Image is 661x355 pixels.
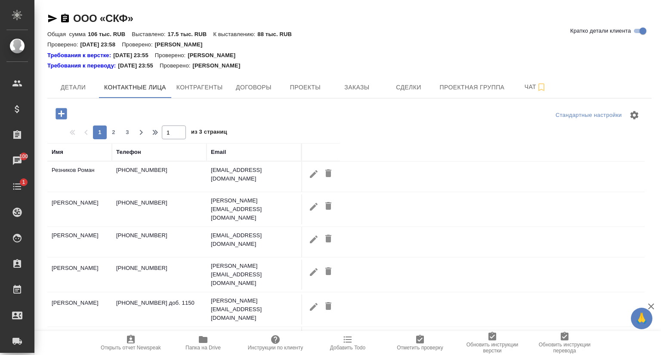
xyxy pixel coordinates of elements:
[570,27,631,35] span: Кратко детали клиента
[233,82,274,93] span: Договоры
[113,51,155,60] p: [DATE] 23:55
[257,31,298,37] p: 88 тыс. RUB
[239,331,312,355] button: Инструкции по клиенту
[160,61,193,70] p: Проверено:
[2,176,32,197] a: 1
[47,61,118,70] div: Нажми, чтобы открыть папку с инструкцией
[321,199,336,214] button: Удалить
[211,196,297,222] p: [PERSON_NAME][EMAIL_ADDRESS][DOMAIN_NAME]
[47,260,112,290] td: [PERSON_NAME]
[104,82,166,93] span: Контактные лица
[213,31,257,37] p: К выставлению:
[536,82,547,92] svg: Подписаться
[306,199,321,214] button: Редактировать
[248,345,303,351] span: Инструкции по клиенту
[116,264,202,272] p: [PHONE_NUMBER]
[211,166,297,183] p: [EMAIL_ADDRESS][DOMAIN_NAME]
[211,297,297,322] p: [PERSON_NAME][EMAIL_ADDRESS][DOMAIN_NAME]
[456,331,528,355] button: Обновить инструкции верстки
[47,51,113,60] div: Нажми, чтобы открыть папку с инструкцией
[14,152,34,161] span: 100
[116,299,202,307] p: [PHONE_NUMBER] доб. 1150
[132,31,167,37] p: Выставлено:
[49,105,73,122] button: Добавить контактное лицо
[155,51,188,60] p: Проверено:
[47,13,58,24] button: Скопировать ссылку для ЯМессенджера
[211,262,297,288] p: [PERSON_NAME][EMAIL_ADDRESS][DOMAIN_NAME]
[120,125,134,139] button: 3
[515,82,556,92] span: Чат
[284,82,326,93] span: Проекты
[624,105,645,125] span: Настроить таблицу
[116,166,202,174] p: [PHONE_NUMBER]
[47,51,113,60] a: Требования к верстке:
[73,12,133,24] a: ООО «СКФ»
[155,41,209,48] p: [PERSON_NAME]
[306,264,321,280] button: Редактировать
[95,331,167,355] button: Открыть отчет Newspeak
[461,342,523,354] span: Обновить инструкции верстки
[553,109,624,122] div: split button
[192,61,247,70] p: [PERSON_NAME]
[306,231,321,247] button: Редактировать
[384,331,456,355] button: Отметить проверку
[107,125,120,139] button: 2
[321,231,336,247] button: Удалить
[176,82,223,93] span: Контрагенты
[388,82,429,93] span: Сделки
[47,162,112,192] td: Резников Роман
[47,61,118,70] a: Требования к переводу:
[47,227,112,257] td: [PERSON_NAME]
[321,299,336,315] button: Удалить
[321,264,336,280] button: Удалить
[534,342,596,354] span: Обновить инструкции перевода
[191,127,227,139] span: из 3 страниц
[122,41,155,48] p: Проверено:
[60,13,70,24] button: Скопировать ссылку
[185,345,221,351] span: Папка на Drive
[2,150,32,171] a: 100
[528,331,601,355] button: Обновить инструкции перевода
[47,294,112,324] td: [PERSON_NAME]
[116,231,202,240] p: [PHONE_NUMBER]
[52,148,63,156] div: Имя
[336,82,377,93] span: Заказы
[634,309,649,327] span: 🙏
[211,148,226,156] div: Email
[211,231,297,248] p: [EMAIL_ADDRESS][DOMAIN_NAME]
[439,82,504,93] span: Проектная группа
[312,331,384,355] button: Добавить Todo
[397,345,443,351] span: Отметить проверку
[631,308,652,329] button: 🙏
[306,166,321,182] button: Редактировать
[188,51,242,60] p: [PERSON_NAME]
[321,166,336,182] button: Удалить
[167,331,239,355] button: Папка на Drive
[118,61,160,70] p: [DATE] 23:55
[116,199,202,207] p: [PHONE_NUMBER]
[168,31,213,37] p: 17.5 тыс. RUB
[330,345,365,351] span: Добавить Todo
[53,82,94,93] span: Детали
[306,299,321,315] button: Редактировать
[116,148,141,156] div: Телефон
[120,128,134,137] span: 3
[88,31,132,37] p: 106 тыс. RUB
[17,178,30,187] span: 1
[47,31,88,37] p: Общая сумма
[47,194,112,224] td: [PERSON_NAME]
[101,345,161,351] span: Открыть отчет Newspeak
[80,41,122,48] p: [DATE] 23:58
[47,41,80,48] p: Проверено:
[107,128,120,137] span: 2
